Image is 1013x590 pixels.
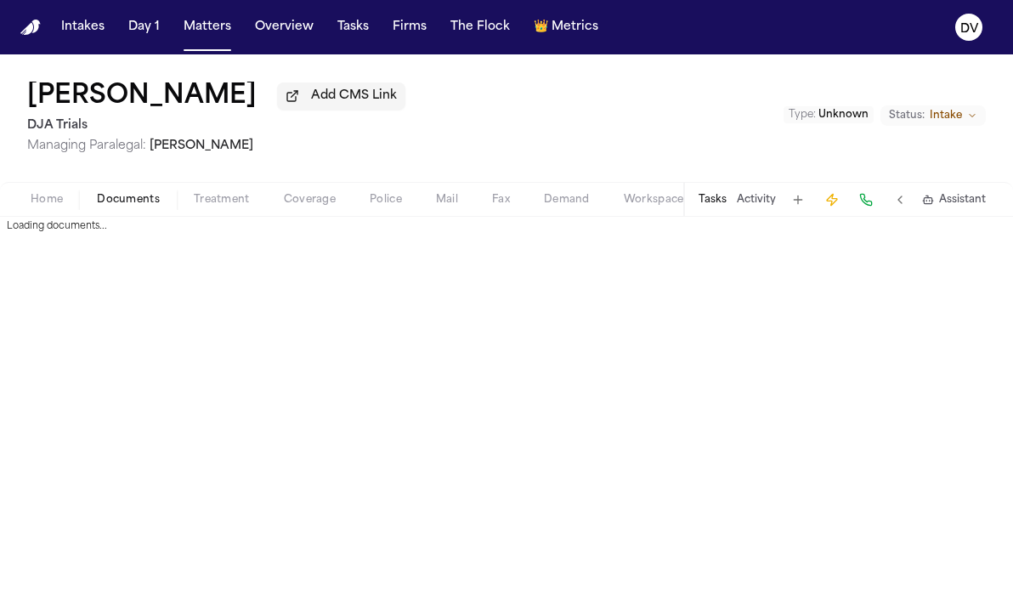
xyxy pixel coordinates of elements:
h1: [PERSON_NAME] [27,82,257,112]
span: [PERSON_NAME] [150,139,253,152]
span: Add CMS Link [311,88,397,105]
span: Demand [544,193,590,207]
button: Change status from Intake [880,105,986,126]
button: Activity [737,193,776,207]
button: Make a Call [854,188,878,212]
span: Unknown [818,110,869,120]
button: Edit matter name [27,82,257,112]
span: Status: [889,109,925,122]
button: Day 1 [122,12,167,43]
button: Tasks [331,12,376,43]
button: The Flock [444,12,517,43]
button: Intakes [54,12,111,43]
span: Workspaces [624,193,689,207]
span: Assistant [939,193,986,207]
span: Coverage [284,193,336,207]
button: Add CMS Link [277,82,405,110]
img: Finch Logo [20,20,41,36]
button: Overview [248,12,320,43]
span: Type : [789,110,816,120]
span: Managing Paralegal: [27,139,146,152]
button: Add Task [786,188,810,212]
span: Police [370,193,402,207]
button: Firms [386,12,433,43]
span: Documents [97,193,160,207]
span: Intake [930,109,962,122]
button: Assistant [922,193,986,207]
a: Home [20,20,41,36]
span: Treatment [194,193,250,207]
button: Matters [177,12,238,43]
span: Fax [492,193,510,207]
span: Home [31,193,63,207]
button: Tasks [699,193,727,207]
button: crownMetrics [527,12,605,43]
button: Edit Type: Unknown [784,106,874,123]
h2: DJA Trials [27,116,405,136]
button: Create Immediate Task [820,188,844,212]
span: Mail [436,193,458,207]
